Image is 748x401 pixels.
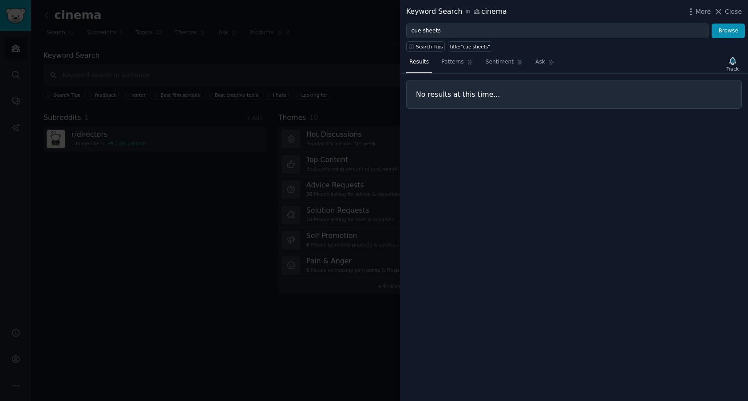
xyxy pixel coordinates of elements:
span: More [696,7,711,16]
a: Ask [532,55,558,73]
span: Results [409,58,429,66]
a: Results [406,55,432,73]
button: Search Tips [406,41,445,52]
input: Try a keyword related to your business [406,24,708,39]
a: Patterns [438,55,476,73]
div: Keyword Search cinema [406,6,507,17]
a: Sentiment [483,55,526,73]
a: title:"cue sheets" [448,41,492,52]
div: Track [727,66,739,72]
div: title:"cue sheets" [450,44,491,50]
span: Ask [535,58,545,66]
button: More [686,7,711,16]
button: Browse [712,24,745,39]
button: Close [714,7,742,16]
h3: No results at this time... [416,90,732,99]
span: Close [725,7,742,16]
button: Track [724,55,742,73]
span: Search Tips [416,44,443,50]
span: Patterns [441,58,463,66]
span: in [465,8,470,16]
span: Sentiment [486,58,514,66]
